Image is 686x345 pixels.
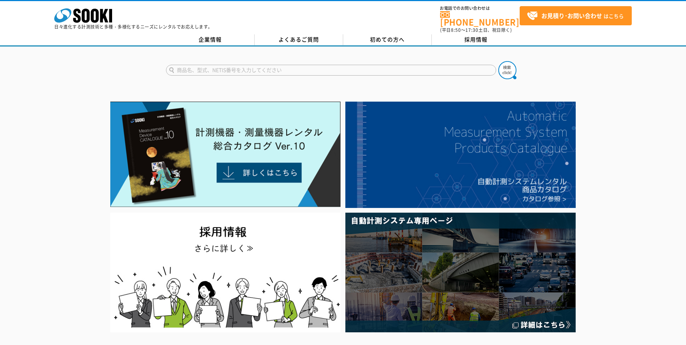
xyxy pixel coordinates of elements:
img: 自動計測システムカタログ [345,102,576,208]
span: 初めての方へ [370,35,405,43]
p: 日々進化する計測技術と多種・多様化するニーズにレンタルでお応えします。 [54,25,213,29]
span: お電話でのお問い合わせは [440,6,520,10]
a: お見積り･お問い合わせはこちら [520,6,632,25]
strong: お見積り･お問い合わせ [541,11,602,20]
input: 商品名、型式、NETIS番号を入力してください [166,65,496,76]
span: 8:50 [451,27,461,33]
span: はこちら [527,10,624,21]
span: (平日 ～ 土日、祝日除く) [440,27,512,33]
a: よくあるご質問 [255,34,343,45]
a: [PHONE_NUMBER] [440,11,520,26]
img: 自動計測システム専用ページ [345,213,576,332]
img: Catalog Ver10 [110,102,341,207]
a: 企業情報 [166,34,255,45]
img: SOOKI recruit [110,213,341,332]
img: btn_search.png [498,61,516,79]
a: 採用情報 [432,34,520,45]
span: 17:30 [465,27,478,33]
a: 初めての方へ [343,34,432,45]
